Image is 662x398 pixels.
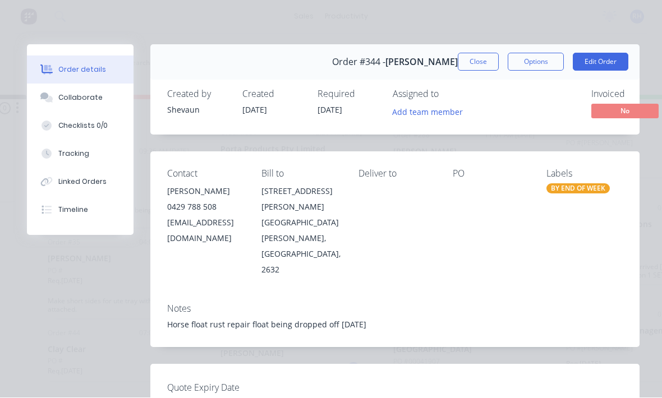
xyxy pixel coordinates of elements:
[318,89,379,100] div: Required
[27,112,134,140] button: Checklists 0/0
[58,121,108,131] div: Checklists 0/0
[573,53,628,71] button: Edit Order
[58,93,103,103] div: Collaborate
[358,169,435,179] div: Deliver to
[318,105,342,115] span: [DATE]
[167,89,229,100] div: Created by
[393,89,505,100] div: Assigned to
[27,84,134,112] button: Collaborate
[261,215,341,278] div: [GEOGRAPHIC_DATA][PERSON_NAME], [GEOGRAPHIC_DATA], 2632
[167,104,229,116] div: Shevaun
[458,53,499,71] button: Close
[167,319,623,331] div: Horse float rust repair float being dropped off [DATE]
[261,169,341,179] div: Bill to
[27,168,134,196] button: Linked Orders
[591,104,659,118] span: No
[27,196,134,224] button: Timeline
[393,104,469,119] button: Add team member
[242,89,304,100] div: Created
[167,215,243,247] div: [EMAIL_ADDRESS][DOMAIN_NAME]
[387,104,469,119] button: Add team member
[167,304,623,314] div: Notes
[546,169,623,179] div: Labels
[546,184,610,194] div: BY END OF WEEK
[27,140,134,168] button: Tracking
[385,57,458,68] span: [PERSON_NAME]
[261,184,341,215] div: [STREET_ADDRESS][PERSON_NAME]
[167,169,243,179] div: Contact
[58,205,88,215] div: Timeline
[58,65,106,75] div: Order details
[242,105,267,115] span: [DATE]
[453,169,529,179] div: PO
[58,177,107,187] div: Linked Orders
[167,381,307,395] label: Quote Expiry Date
[27,56,134,84] button: Order details
[332,57,385,68] span: Order #344 -
[58,149,89,159] div: Tracking
[167,184,243,200] div: [PERSON_NAME]
[167,200,243,215] div: 0429 788 508
[167,184,243,247] div: [PERSON_NAME]0429 788 508[EMAIL_ADDRESS][DOMAIN_NAME]
[508,53,564,71] button: Options
[261,184,341,278] div: [STREET_ADDRESS][PERSON_NAME][GEOGRAPHIC_DATA][PERSON_NAME], [GEOGRAPHIC_DATA], 2632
